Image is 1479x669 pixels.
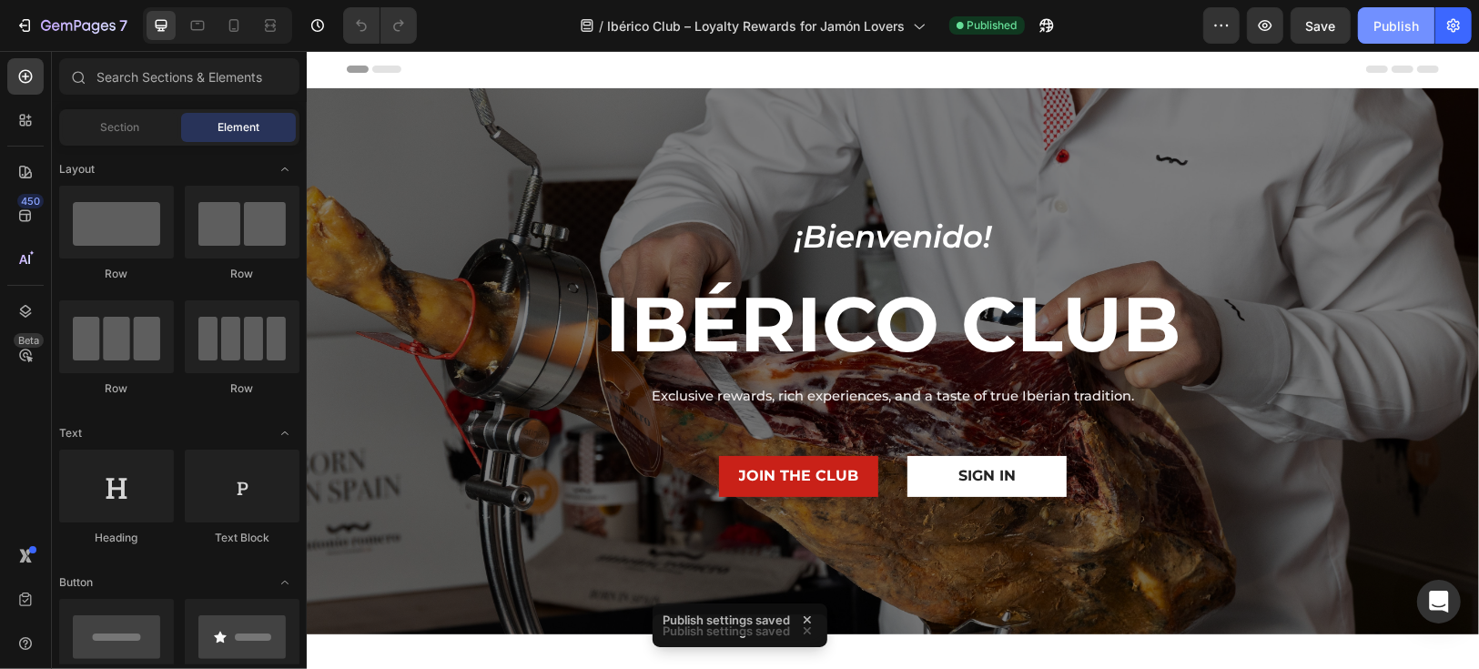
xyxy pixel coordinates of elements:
span: Ibérico Club – Loyalty Rewards for Jamón Lovers [608,16,906,35]
span: Published [967,17,1018,34]
button: 7 [7,7,136,44]
div: Beta [14,333,44,348]
p: 7 [119,15,127,36]
div: Row [59,380,174,397]
span: Layout [59,161,95,177]
span: Toggle open [270,419,299,448]
div: Publish [1373,16,1419,35]
div: Text Block [185,530,299,546]
div: Row [185,380,299,397]
input: Search Sections & Elements [59,58,299,95]
span: Toggle open [270,568,299,597]
a: JOIN THE CLUB [412,405,572,446]
a: SIGN IN [601,405,760,446]
span: Toggle open [270,155,299,184]
p: JOIN THE CLUB [432,416,552,435]
div: Row [185,266,299,282]
iframe: Design area [307,51,1479,669]
span: / [600,16,604,35]
p: Publish settings saved [664,611,791,629]
span: Exclusive rewards, rich experiences, and a taste of true Iberian tradition. [345,337,827,353]
div: Row [59,266,174,282]
div: 450 [17,194,44,208]
span: Button [59,574,93,591]
div: Heading [59,530,174,546]
span: Element [218,119,259,136]
div: Open Intercom Messenger [1417,580,1461,623]
div: Undo/Redo [343,7,417,44]
span: Section [101,119,140,136]
span: Save [1306,18,1336,34]
span: Text [59,425,82,441]
button: Publish [1358,7,1434,44]
button: Save [1291,7,1351,44]
p: SIGN IN [652,416,709,435]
